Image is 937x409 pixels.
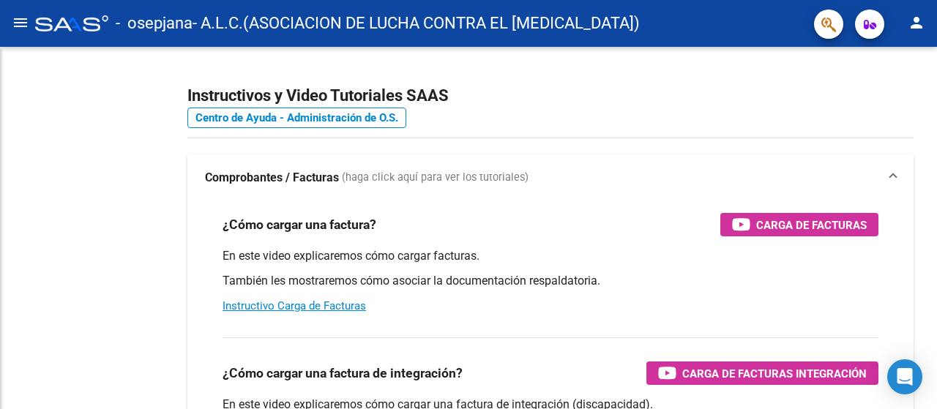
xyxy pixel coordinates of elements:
mat-expansion-panel-header: Comprobantes / Facturas (haga click aquí para ver los tutoriales) [187,154,914,201]
div: Open Intercom Messenger [887,359,922,394]
mat-icon: person [908,14,925,31]
button: Carga de Facturas [720,213,878,236]
span: (haga click aquí para ver los tutoriales) [342,170,529,186]
p: También les mostraremos cómo asociar la documentación respaldatoria. [223,273,878,289]
h3: ¿Cómo cargar una factura de integración? [223,363,463,383]
a: Instructivo Carga de Facturas [223,299,366,312]
a: Centro de Ayuda - Administración de O.S. [187,108,406,128]
span: - osepjana [116,7,193,40]
p: En este video explicaremos cómo cargar facturas. [223,248,878,264]
span: - A.L.C.(ASOCIACION DE LUCHA CONTRA EL [MEDICAL_DATA]) [193,7,640,40]
strong: Comprobantes / Facturas [205,170,339,186]
button: Carga de Facturas Integración [646,361,878,385]
h3: ¿Cómo cargar una factura? [223,214,376,235]
mat-icon: menu [12,14,29,31]
span: Carga de Facturas Integración [682,364,867,383]
span: Carga de Facturas [756,216,867,234]
h2: Instructivos y Video Tutoriales SAAS [187,82,914,110]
